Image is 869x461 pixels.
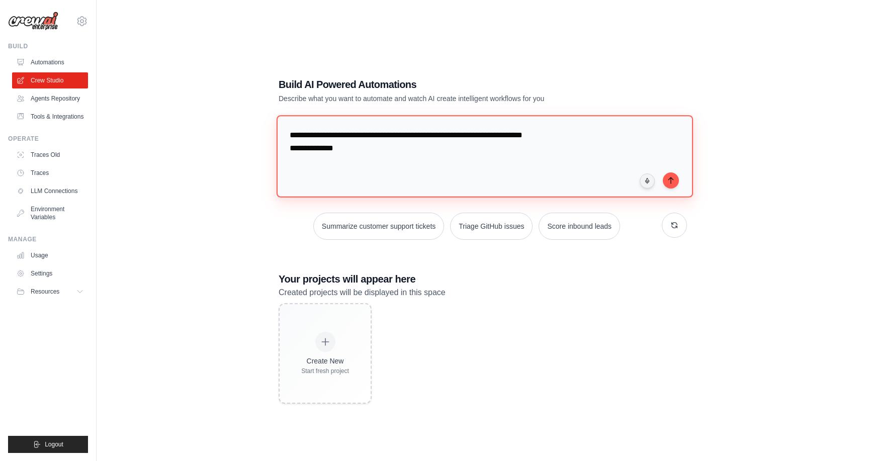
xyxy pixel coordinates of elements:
[12,265,88,282] a: Settings
[12,183,88,199] a: LLM Connections
[640,173,655,189] button: Click to speak your automation idea
[31,288,59,296] span: Resources
[279,94,617,104] p: Describe what you want to automate and watch AI create intelligent workflows for you
[301,367,349,375] div: Start fresh project
[12,201,88,225] a: Environment Variables
[279,272,687,286] h3: Your projects will appear here
[279,77,617,91] h1: Build AI Powered Automations
[450,213,533,240] button: Triage GitHub issues
[8,235,88,243] div: Manage
[12,165,88,181] a: Traces
[279,286,687,299] p: Created projects will be displayed in this space
[8,135,88,143] div: Operate
[8,436,88,453] button: Logout
[12,247,88,263] a: Usage
[539,213,620,240] button: Score inbound leads
[8,12,58,31] img: Logo
[45,440,63,448] span: Logout
[301,356,349,366] div: Create New
[819,413,869,461] iframe: Chat Widget
[313,213,444,240] button: Summarize customer support tickets
[662,213,687,238] button: Get new suggestions
[12,284,88,300] button: Resources
[12,109,88,125] a: Tools & Integrations
[12,72,88,88] a: Crew Studio
[12,90,88,107] a: Agents Repository
[8,42,88,50] div: Build
[12,54,88,70] a: Automations
[12,147,88,163] a: Traces Old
